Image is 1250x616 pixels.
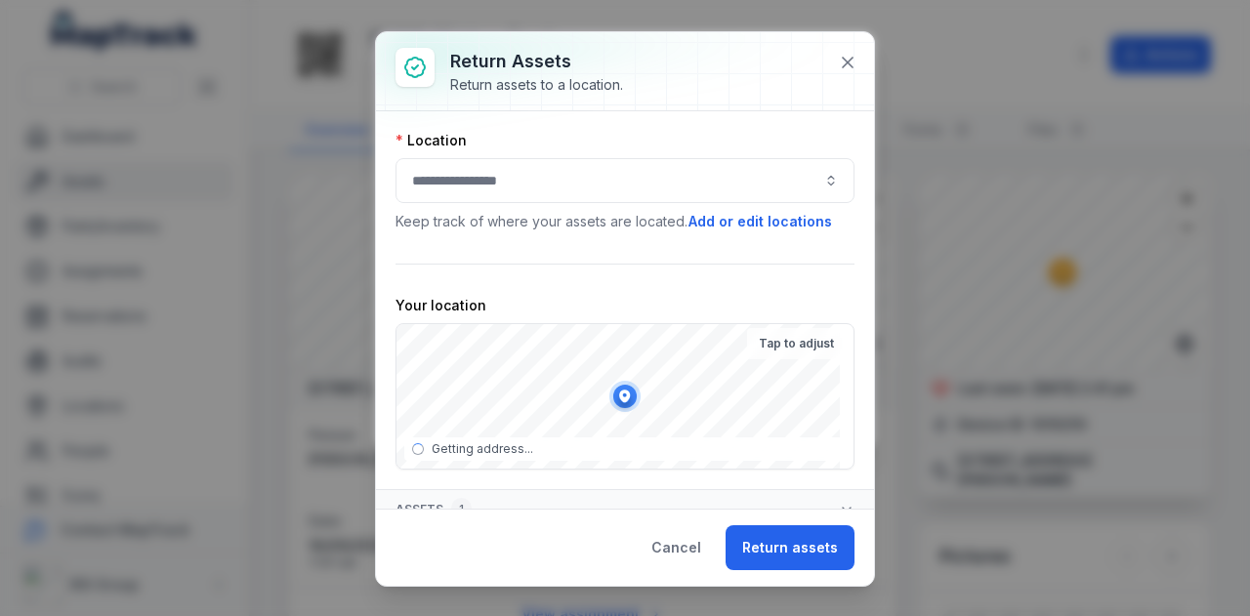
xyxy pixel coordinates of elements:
[450,48,623,75] h3: Return assets
[376,490,874,529] button: Assets1
[396,498,472,521] span: Assets
[635,525,718,570] button: Cancel
[759,336,834,351] strong: Tap to adjust
[432,441,533,457] span: Getting address...
[450,75,623,95] div: Return assets to a location.
[396,131,467,150] label: Location
[396,324,840,470] canvas: Map
[687,211,833,232] button: Add or edit locations
[396,296,486,315] label: Your location
[451,498,472,521] div: 1
[396,211,854,232] p: Keep track of where your assets are located.
[726,525,854,570] button: Return assets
